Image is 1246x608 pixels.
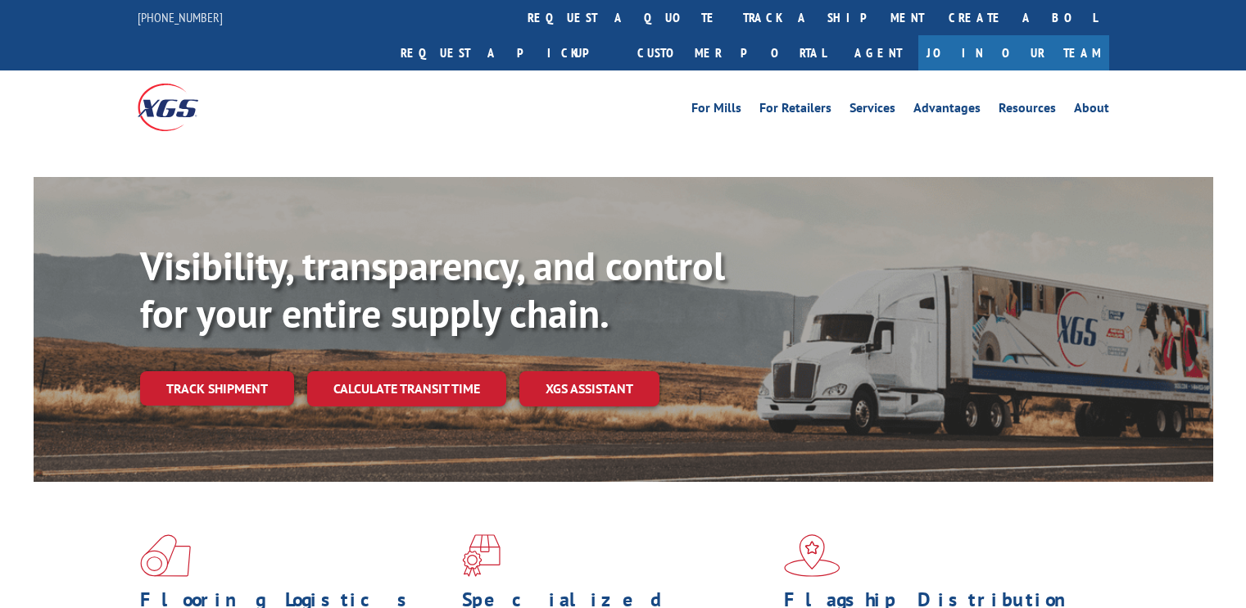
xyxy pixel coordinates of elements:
a: For Mills [691,102,741,120]
a: For Retailers [759,102,831,120]
a: [PHONE_NUMBER] [138,9,223,25]
img: xgs-icon-total-supply-chain-intelligence-red [140,534,191,577]
a: Track shipment [140,371,294,406]
a: Agent [838,35,918,70]
a: Calculate transit time [307,371,506,406]
a: Resources [999,102,1056,120]
a: Advantages [913,102,981,120]
a: XGS ASSISTANT [519,371,659,406]
a: Customer Portal [625,35,838,70]
a: Request a pickup [388,35,625,70]
a: Join Our Team [918,35,1109,70]
img: xgs-icon-flagship-distribution-model-red [784,534,840,577]
a: Services [850,102,895,120]
img: xgs-icon-focused-on-flooring-red [462,534,501,577]
a: About [1074,102,1109,120]
b: Visibility, transparency, and control for your entire supply chain. [140,240,725,338]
